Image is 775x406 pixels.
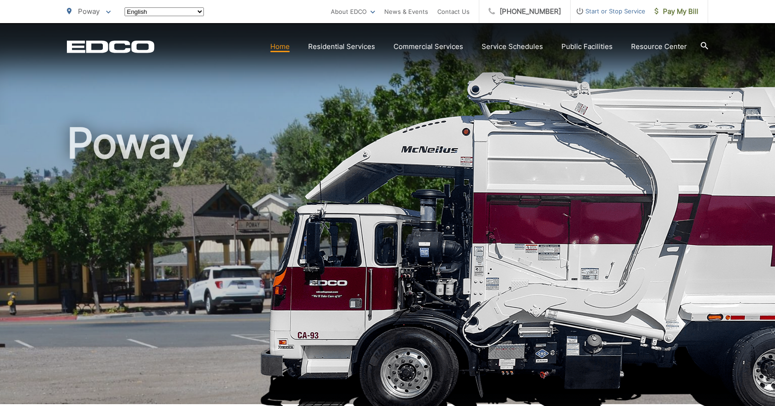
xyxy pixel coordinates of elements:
a: Service Schedules [482,41,543,52]
select: Select a language [125,7,204,16]
a: Residential Services [308,41,375,52]
a: About EDCO [331,6,375,17]
a: EDCD logo. Return to the homepage. [67,40,155,53]
a: Resource Center [631,41,687,52]
a: Commercial Services [393,41,463,52]
span: Poway [78,7,100,16]
span: Pay My Bill [655,6,698,17]
a: Home [270,41,290,52]
a: Contact Us [437,6,470,17]
a: Public Facilities [561,41,613,52]
a: News & Events [384,6,428,17]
